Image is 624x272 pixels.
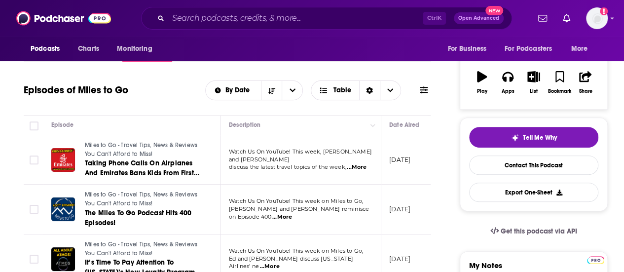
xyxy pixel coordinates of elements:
[389,155,410,164] p: [DATE]
[51,119,73,131] div: Episode
[587,256,604,264] img: Podchaser Pro
[24,39,73,58] button: open menu
[389,119,419,131] div: Date Aired
[282,81,302,100] button: open menu
[485,6,503,15] span: New
[85,208,203,228] a: The Miles To Go Podcast Hits 400 Episodes!
[85,141,203,158] a: Miles to Go - Travel Tips, News & Reviews You Can't Afford to Miss!
[31,42,60,56] span: Podcasts
[423,12,446,25] span: Ctrl K
[229,119,260,131] div: Description
[523,134,557,142] span: Tell Me Why
[229,205,369,220] span: [PERSON_NAME] and [PERSON_NAME] reminisce on Episode 400
[272,213,292,221] span: ...More
[389,205,410,213] p: [DATE]
[495,65,520,100] button: Apps
[85,191,197,207] span: Miles to Go - Travel Tips, News & Reviews You Can't Afford to Miss!
[534,10,551,27] a: Show notifications dropdown
[85,159,199,187] span: Taking Phone Calls On Airplanes And Emirates Bans Kids From First Class Awards
[229,163,346,170] span: discuss the latest travel topics of the week,
[261,81,282,100] button: Sort Direction
[573,65,598,100] button: Share
[521,65,547,100] button: List
[547,65,572,100] button: Bookmark
[110,39,165,58] button: open menu
[225,87,253,94] span: By Date
[205,80,303,100] h2: Choose List sort
[367,119,379,131] button: Column Actions
[530,88,538,94] div: List
[505,42,552,56] span: For Podcasters
[559,10,574,27] a: Show notifications dropdown
[85,158,203,178] a: Taking Phone Calls On Airplanes And Emirates Bans Kids From First Class Awards
[85,209,191,227] span: The Miles To Go Podcast Hits 400 Episodes!
[85,240,203,258] a: Miles to Go - Travel Tips, News & Reviews You Can't Afford to Miss!
[141,7,512,30] div: Search podcasts, credits, & more...
[260,263,280,271] span: ...More
[469,155,598,175] a: Contact This Podcast
[229,255,353,270] span: Ed and [PERSON_NAME] discuss [US_STATE] Airlines' ne
[564,39,600,58] button: open menu
[469,65,495,100] button: Play
[498,39,566,58] button: open menu
[548,88,571,94] div: Bookmark
[30,255,38,264] span: Toggle select row
[347,163,367,171] span: ...More
[311,80,401,100] button: Choose View
[511,134,519,142] img: tell me why sparkle
[586,7,608,29] img: User Profile
[16,9,111,28] img: Podchaser - Follow, Share and Rate Podcasts
[85,191,203,208] a: Miles to Go - Travel Tips, News & Reviews You Can't Afford to Miss!
[586,7,608,29] span: Logged in as sohi.kang
[501,227,577,235] span: Get this podcast via API
[600,7,608,15] svg: Add a profile image
[30,155,38,164] span: Toggle select row
[447,42,486,56] span: For Business
[229,247,363,254] span: Watch Us On YouTube! This week on Miles to Go,
[168,10,423,26] input: Search podcasts, credits, & more...
[72,39,105,58] a: Charts
[389,255,410,263] p: [DATE]
[333,87,351,94] span: Table
[469,183,598,202] button: Export One-Sheet
[85,142,197,157] span: Miles to Go - Travel Tips, News & Reviews You Can't Afford to Miss!
[458,16,499,21] span: Open Advanced
[586,7,608,29] button: Show profile menu
[482,219,585,243] a: Get this podcast via API
[579,88,592,94] div: Share
[78,42,99,56] span: Charts
[229,197,363,204] span: Watch Us On YouTube! This week on Miles to Go,
[454,12,504,24] button: Open AdvancedNew
[359,81,380,100] div: Sort Direction
[469,127,598,148] button: tell me why sparkleTell Me Why
[587,255,604,264] a: Pro website
[229,148,372,163] span: Watch Us On YouTube! This week, [PERSON_NAME] and [PERSON_NAME]
[30,205,38,214] span: Toggle select row
[502,88,514,94] div: Apps
[24,84,128,96] h1: Episodes of Miles to Go
[85,241,197,257] span: Miles to Go - Travel Tips, News & Reviews You Can't Afford to Miss!
[477,88,487,94] div: Play
[206,87,261,94] button: open menu
[571,42,588,56] span: More
[440,39,499,58] button: open menu
[117,42,152,56] span: Monitoring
